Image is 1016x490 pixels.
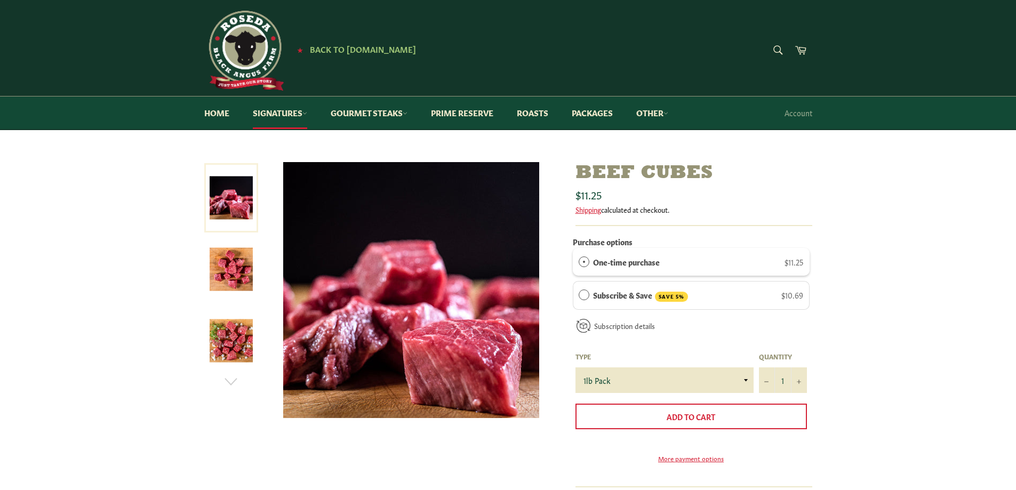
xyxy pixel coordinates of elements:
a: ★ Back to [DOMAIN_NAME] [292,45,416,54]
button: Increase item quantity by one [791,367,807,393]
img: Beef Cubes [283,162,539,418]
button: Add to Cart [575,404,807,429]
img: Beef Cubes [210,248,253,291]
label: Subscribe & Save [593,289,688,302]
span: $10.69 [781,290,803,300]
img: Roseda Beef [204,11,284,91]
a: Account [779,97,818,128]
a: Other [626,97,679,129]
a: Home [194,97,240,129]
span: Back to [DOMAIN_NAME] [310,43,416,54]
div: Subscribe & Save [579,289,589,301]
span: Add to Cart [667,411,715,422]
button: Reduce item quantity by one [759,367,775,393]
a: Subscription details [594,320,655,331]
a: Signatures [242,97,318,129]
label: Type [575,352,754,361]
a: Shipping [575,204,601,214]
a: Packages [561,97,623,129]
span: $11.25 [785,256,803,267]
label: Quantity [759,352,807,361]
a: Roasts [506,97,559,129]
label: One-time purchase [593,256,660,268]
img: Beef Cubes [210,319,253,363]
h1: Beef Cubes [575,162,812,185]
span: $11.25 [575,187,602,202]
a: Prime Reserve [420,97,504,129]
label: Purchase options [573,236,633,247]
span: ★ [297,45,303,54]
a: Gourmet Steaks [320,97,418,129]
div: One-time purchase [579,256,589,268]
span: SAVE 5% [655,292,688,302]
a: More payment options [575,454,807,463]
div: calculated at checkout. [575,205,812,214]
